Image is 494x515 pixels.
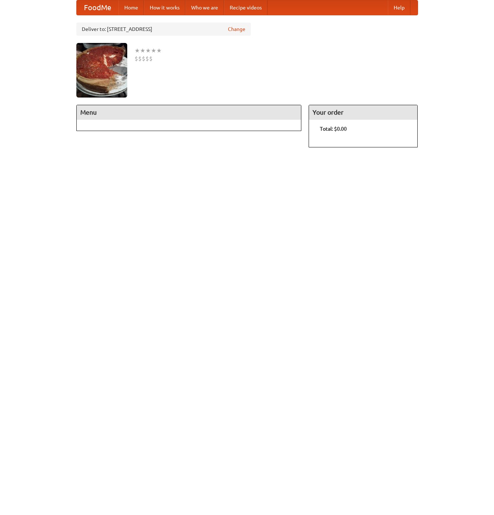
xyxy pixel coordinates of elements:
a: How it works [144,0,185,15]
li: ★ [145,47,151,55]
a: Help [388,0,410,15]
div: Deliver to: [STREET_ADDRESS] [76,23,251,36]
li: $ [138,55,142,63]
li: ★ [151,47,156,55]
a: Home [119,0,144,15]
li: $ [149,55,153,63]
li: ★ [134,47,140,55]
li: ★ [156,47,162,55]
a: FoodMe [77,0,119,15]
a: Recipe videos [224,0,268,15]
li: $ [142,55,145,63]
a: Who we are [185,0,224,15]
img: angular.jpg [76,43,127,98]
li: $ [134,55,138,63]
li: $ [145,55,149,63]
b: Total: $0.00 [320,126,347,132]
h4: Your order [309,105,417,120]
a: Change [228,25,245,33]
h4: Menu [77,105,301,120]
li: ★ [140,47,145,55]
